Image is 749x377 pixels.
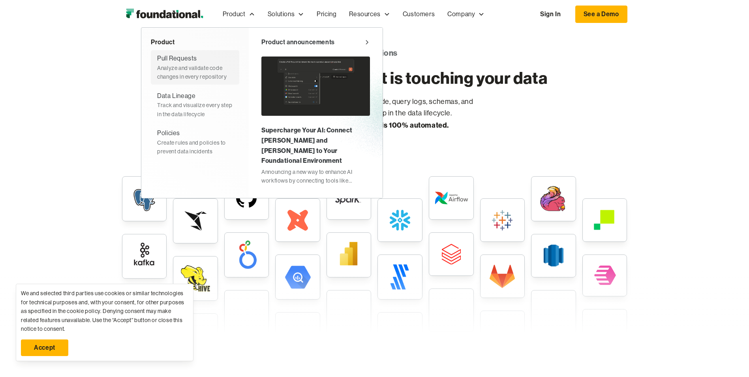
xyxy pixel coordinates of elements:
[151,37,239,47] div: Product
[589,260,621,291] img: Census Logo
[157,128,180,138] div: Policies
[127,181,162,216] img: Postgres - Logo
[486,204,519,237] img: Tableu integration logo
[261,125,370,166] div: Supercharge Your AI: Connect [PERSON_NAME] and [PERSON_NAME] to Your Foundational Environment
[607,285,749,377] iframe: Chat Widget
[486,260,519,293] img: gitlab integration logo
[536,181,571,216] img: Apache Flink logo
[332,238,366,272] img: Powerbi logo
[178,261,213,296] img: Integration - Hive
[127,239,162,274] img: Kafka - Logo
[151,50,239,84] a: Pull RequestsAnalyze and validate code changes in every repository
[588,204,621,237] img: Hightouch - Logo
[261,168,370,185] div: Announcing a new way to enhance AI workflows by connecting tools like [PERSON_NAME] and [PERSON_N...
[349,9,380,19] div: Resources
[447,9,475,19] div: Company
[157,64,233,81] div: Analyze and validate code changes in every repository
[261,1,310,27] div: Solutions
[157,101,233,119] div: Track and visualize every step in the data lifecycle
[396,1,441,27] a: Customers
[229,238,264,272] img: Looker logo
[268,9,295,19] div: Solutions
[216,1,261,27] div: Product
[435,181,468,215] img: Apache Airflow integration logo
[21,339,68,356] a: Accept
[178,204,213,238] img: Sigma Computing - Logo
[532,6,569,23] a: Sign In
[310,1,343,27] a: Pricing
[441,1,491,27] div: Company
[261,37,370,47] a: Product announcements
[157,53,197,64] div: Pull Requests
[21,289,188,333] div: We and selected third parties use cookies or similar technologies for technical purposes and, wit...
[261,53,370,188] a: Supercharge Your AI: Connect [PERSON_NAME] and [PERSON_NAME] to Your Foundational EnvironmentAnno...
[157,91,195,101] div: Data Lineage
[261,37,335,47] div: Product announcements
[383,260,417,294] img: Fivetran logo
[157,138,233,156] div: Create rules and policies to prevent data incidents
[343,1,396,27] div: Resources
[435,238,468,271] img: Databricks integration logo
[383,204,417,237] img: snowflake integration logo
[537,239,570,272] img: Amazon Redshift - Logo
[151,125,239,159] a: PoliciesCreate rules and policies to prevent data incidents
[141,27,383,198] nav: Product
[280,260,315,294] img: Big Query logo
[223,9,246,19] div: Product
[281,204,314,237] img: dbt Integration logo
[122,6,207,22] img: Foundational Logo
[122,6,207,22] a: home
[151,88,239,122] a: Data LineageTrack and visualize every step in the data lifecycle
[575,6,627,23] a: See a Demo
